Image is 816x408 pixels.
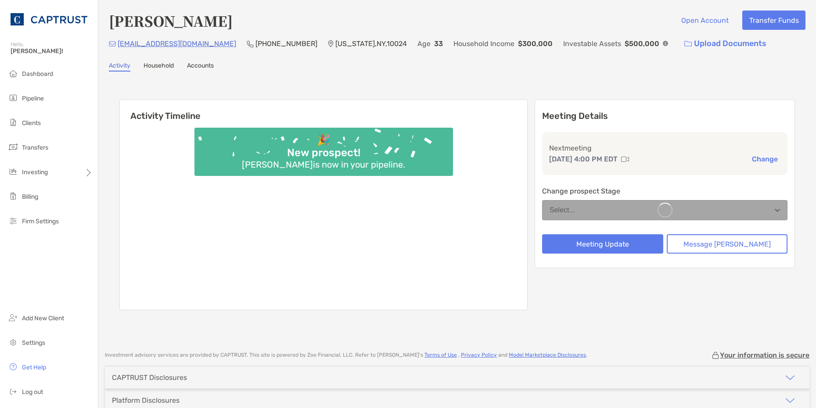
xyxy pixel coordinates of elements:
img: settings icon [8,337,18,347]
p: Your information is secure [720,351,809,359]
a: Privacy Policy [461,352,497,358]
p: Investment advisory services are provided by CAPTRUST . This site is powered by Zoe Financial, LL... [105,352,587,358]
img: investing icon [8,166,18,177]
img: Phone Icon [247,40,254,47]
p: $300,000 [518,38,553,49]
img: icon arrow [785,372,795,383]
p: Next meeting [549,143,780,154]
img: firm-settings icon [8,215,18,226]
img: get-help icon [8,361,18,372]
p: Change prospect Stage [542,186,787,197]
button: Change [749,154,780,164]
img: Email Icon [109,41,116,47]
a: Upload Documents [679,34,772,53]
img: logout icon [8,386,18,397]
a: Household [144,62,174,72]
button: Open Account [674,11,735,30]
img: add_new_client icon [8,312,18,323]
span: Add New Client [22,315,64,322]
h4: [PERSON_NAME] [109,11,233,31]
img: pipeline icon [8,93,18,103]
span: Settings [22,339,45,347]
img: button icon [684,41,692,47]
img: Location Icon [328,40,334,47]
span: [PERSON_NAME]! [11,47,93,55]
img: icon arrow [785,395,795,406]
span: Transfers [22,144,48,151]
img: transfers icon [8,142,18,152]
p: Household Income [453,38,514,49]
span: Get Help [22,364,46,371]
a: Model Marketplace Disclosures [509,352,586,358]
a: Terms of Use [424,352,457,358]
img: CAPTRUST Logo [11,4,87,35]
div: [PERSON_NAME] is now in your pipeline. [238,159,409,170]
a: Accounts [187,62,214,72]
p: [EMAIL_ADDRESS][DOMAIN_NAME] [118,38,236,49]
button: Meeting Update [542,234,663,254]
img: communication type [621,156,629,163]
p: Meeting Details [542,111,787,122]
div: 🎉 [313,134,334,147]
div: Platform Disclosures [112,396,180,404]
p: [PHONE_NUMBER] [255,38,317,49]
img: Confetti [194,128,453,168]
a: Activity [109,62,130,72]
img: Info Icon [663,41,668,46]
p: $500,000 [625,38,659,49]
h6: Activity Timeline [120,100,527,121]
p: Investable Assets [563,38,621,49]
p: 33 [434,38,443,49]
p: [DATE] 4:00 PM EDT [549,154,618,165]
div: New prospect! [284,147,364,159]
button: Message [PERSON_NAME] [667,234,788,254]
p: Age [417,38,431,49]
span: Log out [22,388,43,396]
span: Investing [22,168,48,176]
span: Firm Settings [22,218,59,225]
button: Transfer Funds [742,11,805,30]
span: Pipeline [22,95,44,102]
span: Billing [22,193,38,200]
span: Dashboard [22,70,53,78]
span: Clients [22,119,41,127]
img: billing icon [8,191,18,201]
img: dashboard icon [8,68,18,79]
p: [US_STATE] , NY , 10024 [335,38,407,49]
div: CAPTRUST Disclosures [112,373,187,382]
img: clients icon [8,117,18,128]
